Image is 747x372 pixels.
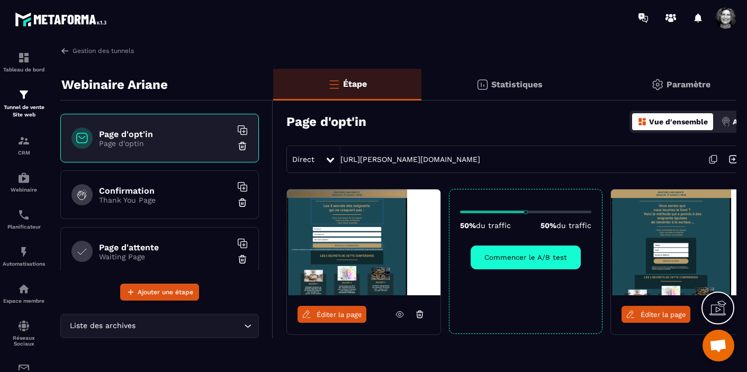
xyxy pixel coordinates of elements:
[3,238,45,275] a: automationsautomationsAutomatisations
[17,134,30,147] img: formation
[287,189,440,295] img: image
[99,252,231,261] p: Waiting Page
[99,129,231,139] h6: Page d'opt'in
[61,74,168,95] p: Webinaire Ariane
[3,312,45,355] a: social-networksocial-networkRéseaux Sociaux
[3,67,45,72] p: Tableau de bord
[286,114,366,129] h3: Page d'opt'in
[3,150,45,156] p: CRM
[340,155,480,164] a: [URL][PERSON_NAME][DOMAIN_NAME]
[60,314,259,338] div: Search for option
[460,221,511,230] p: 50%
[641,311,686,319] span: Éditer la page
[3,224,45,230] p: Planificateur
[317,311,362,319] span: Éditer la page
[723,149,743,169] img: arrow-next.bcc2205e.svg
[237,197,248,208] img: trash
[17,88,30,101] img: formation
[17,171,30,184] img: automations
[3,164,45,201] a: automationsautomationsWebinaire
[17,208,30,221] img: scheduler
[67,320,138,332] span: Liste des archives
[99,242,231,252] h6: Page d'attente
[298,306,366,323] a: Éditer la page
[138,287,193,297] span: Ajouter une étape
[237,254,248,265] img: trash
[3,275,45,312] a: automationsautomationsEspace membre
[120,284,199,301] button: Ajouter une étape
[491,79,543,89] p: Statistiques
[637,117,647,126] img: dashboard-orange.40269519.svg
[237,141,248,151] img: trash
[3,335,45,347] p: Réseaux Sociaux
[3,298,45,304] p: Espace membre
[17,51,30,64] img: formation
[17,283,30,295] img: automations
[703,330,734,361] div: Ouvrir le chat
[471,246,581,269] button: Commencer le A/B test
[3,201,45,238] a: schedulerschedulerPlanificateur
[60,46,70,56] img: arrow
[99,186,231,196] h6: Confirmation
[622,306,690,323] a: Éditer la page
[649,117,708,126] p: Vue d'ensemble
[651,78,664,91] img: setting-gr.5f69749f.svg
[541,221,591,230] p: 50%
[15,10,110,29] img: logo
[3,187,45,193] p: Webinaire
[3,80,45,126] a: formationformationTunnel de vente Site web
[3,261,45,267] p: Automatisations
[476,78,489,91] img: stats.20deebd0.svg
[3,43,45,80] a: formationformationTableau de bord
[556,221,591,230] span: du traffic
[476,221,511,230] span: du traffic
[99,139,231,148] p: Page d'optin
[17,320,30,332] img: social-network
[99,196,231,204] p: Thank You Page
[343,79,367,89] p: Étape
[138,320,241,332] input: Search for option
[3,126,45,164] a: formationformationCRM
[292,155,314,164] span: Direct
[721,117,731,126] img: actions.d6e523a2.png
[328,78,340,90] img: bars-o.4a397970.svg
[3,104,45,119] p: Tunnel de vente Site web
[667,79,710,89] p: Paramètre
[17,246,30,258] img: automations
[60,46,134,56] a: Gestion des tunnels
